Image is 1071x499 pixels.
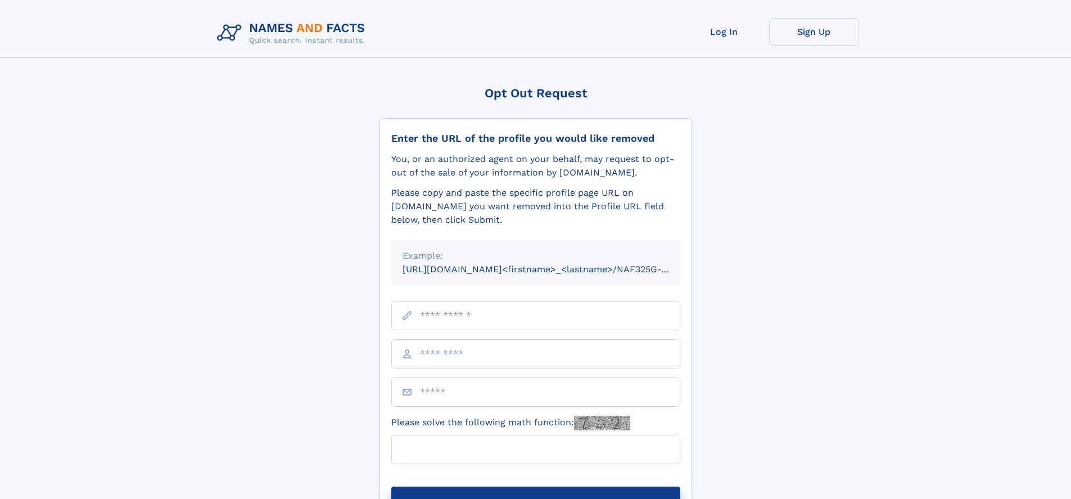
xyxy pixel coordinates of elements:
[679,18,769,46] a: Log In
[391,152,680,179] div: You, or an authorized agent on your behalf, may request to opt-out of the sale of your informatio...
[403,264,702,275] small: [URL][DOMAIN_NAME]<firstname>_<lastname>/NAF325G-xxxxxxxx
[379,86,692,100] div: Opt Out Request
[769,18,859,46] a: Sign Up
[391,416,630,430] label: Please solve the following math function:
[391,132,680,145] div: Enter the URL of the profile you would like removed
[403,249,669,263] div: Example:
[213,18,374,48] img: Logo Names and Facts
[391,186,680,227] div: Please copy and paste the specific profile page URL on [DOMAIN_NAME] you want removed into the Pr...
